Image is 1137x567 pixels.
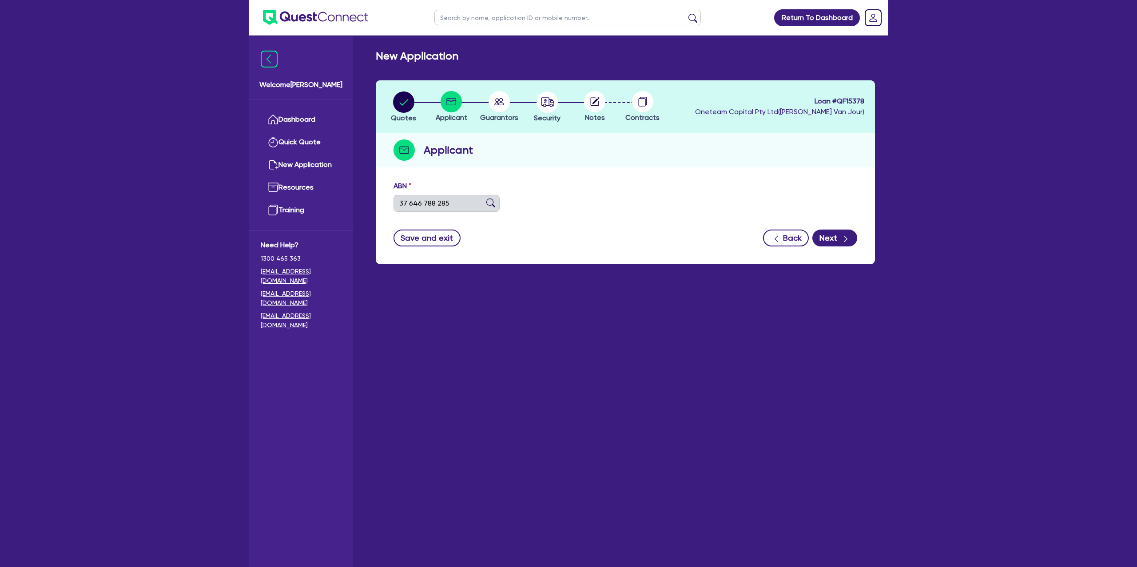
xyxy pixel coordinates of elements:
[812,230,857,246] button: Next
[261,240,341,250] span: Need Help?
[862,6,885,29] a: Dropdown toggle
[480,113,518,122] span: Guarantors
[534,114,561,122] span: Security
[261,289,341,308] a: [EMAIL_ADDRESS][DOMAIN_NAME]
[695,96,864,107] span: Loan # QF15378
[268,182,278,193] img: resources
[261,51,278,67] img: icon-menu-close
[261,108,341,131] a: Dashboard
[268,137,278,147] img: quick-quote
[774,9,860,26] a: Return To Dashboard
[585,113,605,122] span: Notes
[391,114,416,122] span: Quotes
[261,154,341,176] a: New Application
[390,91,417,124] button: Quotes
[424,142,473,158] h2: Applicant
[268,159,278,170] img: new-application
[376,50,458,63] h2: New Application
[394,181,411,191] label: ABN
[268,205,278,215] img: training
[261,131,341,154] a: Quick Quote
[259,79,342,90] span: Welcome [PERSON_NAME]
[695,107,864,116] span: Oneteam Capital Pty Ltd ( [PERSON_NAME] Van Jour )
[263,10,368,25] img: quest-connect-logo-blue
[261,311,341,330] a: [EMAIL_ADDRESS][DOMAIN_NAME]
[625,113,660,122] span: Contracts
[261,267,341,285] a: [EMAIL_ADDRESS][DOMAIN_NAME]
[436,113,467,122] span: Applicant
[394,230,461,246] button: Save and exit
[394,139,415,161] img: step-icon
[763,230,809,246] button: Back
[261,176,341,199] a: Resources
[261,199,341,222] a: Training
[434,10,701,25] input: Search by name, application ID or mobile number...
[486,198,495,207] img: abn-lookup icon
[533,91,561,124] button: Security
[261,254,341,263] span: 1300 465 363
